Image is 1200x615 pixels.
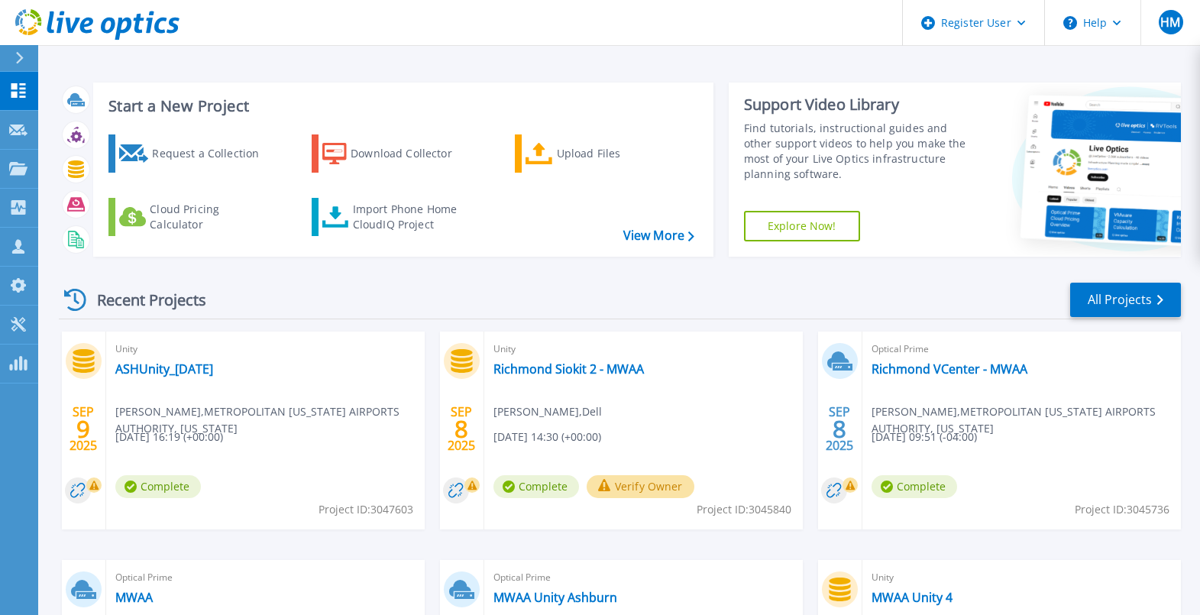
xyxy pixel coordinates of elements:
[872,590,953,605] a: MWAA Unity 4
[447,401,476,457] div: SEP 2025
[623,228,694,243] a: View More
[825,401,854,457] div: SEP 2025
[115,403,425,437] span: [PERSON_NAME] , METROPOLITAN [US_STATE] AIRPORTS AUTHORITY, [US_STATE]
[833,422,846,435] span: 8
[115,475,201,498] span: Complete
[493,475,579,498] span: Complete
[108,198,279,236] a: Cloud Pricing Calculator
[493,341,794,358] span: Unity
[493,590,617,605] a: MWAA Unity Ashburn
[493,403,602,420] span: [PERSON_NAME] , Dell
[108,134,279,173] a: Request a Collection
[108,98,694,115] h3: Start a New Project
[59,281,227,319] div: Recent Projects
[872,341,1172,358] span: Optical Prime
[493,569,794,586] span: Optical Prime
[319,501,413,518] span: Project ID: 3047603
[1160,16,1180,28] span: HM
[872,569,1172,586] span: Unity
[872,361,1027,377] a: Richmond VCenter - MWAA
[353,202,472,232] div: Import Phone Home CloudIQ Project
[115,590,153,605] a: MWAA
[557,138,679,169] div: Upload Files
[587,475,694,498] button: Verify Owner
[872,429,977,445] span: [DATE] 09:51 (-04:00)
[515,134,685,173] a: Upload Files
[493,429,601,445] span: [DATE] 14:30 (+00:00)
[744,211,860,241] a: Explore Now!
[115,569,416,586] span: Optical Prime
[872,475,957,498] span: Complete
[312,134,482,173] a: Download Collector
[744,95,972,115] div: Support Video Library
[351,138,473,169] div: Download Collector
[697,501,791,518] span: Project ID: 3045840
[872,403,1181,437] span: [PERSON_NAME] , METROPOLITAN [US_STATE] AIRPORTS AUTHORITY, [US_STATE]
[744,121,972,182] div: Find tutorials, instructional guides and other support videos to help you make the most of your L...
[152,138,274,169] div: Request a Collection
[150,202,272,232] div: Cloud Pricing Calculator
[1070,283,1181,317] a: All Projects
[115,361,213,377] a: ASHUnity_[DATE]
[115,429,223,445] span: [DATE] 16:19 (+00:00)
[1075,501,1169,518] span: Project ID: 3045736
[76,422,90,435] span: 9
[115,341,416,358] span: Unity
[69,401,98,457] div: SEP 2025
[454,422,468,435] span: 8
[493,361,644,377] a: Richmond Siokit 2 - MWAA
